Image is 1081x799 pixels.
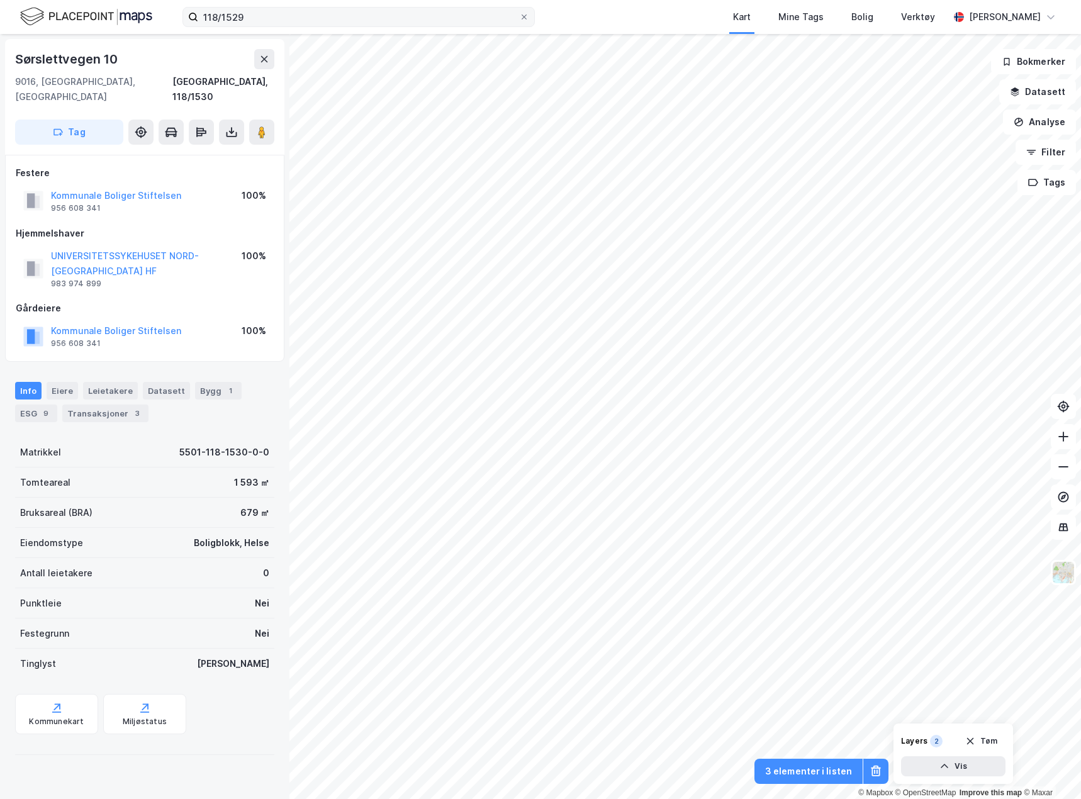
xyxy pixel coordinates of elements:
div: Bygg [195,382,242,399]
div: Sørslettvegen 10 [15,49,120,69]
div: 100% [242,249,266,264]
div: Transaksjoner [62,405,148,422]
a: OpenStreetMap [895,788,956,797]
a: Improve this map [960,788,1022,797]
div: [PERSON_NAME] [197,656,269,671]
div: Hjemmelshaver [16,226,274,241]
div: Datasett [143,382,190,399]
button: Tags [1017,170,1076,195]
div: [PERSON_NAME] [969,9,1041,25]
a: Mapbox [858,788,893,797]
div: Mine Tags [778,9,824,25]
div: [GEOGRAPHIC_DATA], 118/1530 [172,74,274,104]
button: Bokmerker [991,49,1076,74]
div: Punktleie [20,596,62,611]
div: 9 [40,407,52,420]
div: Kart [733,9,751,25]
div: Tinglyst [20,656,56,671]
iframe: Chat Widget [1018,739,1081,799]
div: Tomteareal [20,475,70,490]
div: Nei [255,626,269,641]
div: Miljøstatus [123,717,167,727]
div: 679 ㎡ [240,505,269,520]
div: 9016, [GEOGRAPHIC_DATA], [GEOGRAPHIC_DATA] [15,74,172,104]
button: Tøm [957,731,1005,751]
div: Verktøy [901,9,935,25]
div: ESG [15,405,57,422]
div: Festere [16,165,274,181]
div: Eiere [47,382,78,399]
button: Analyse [1003,109,1076,135]
div: 1 [224,384,237,397]
div: Bruksareal (BRA) [20,505,92,520]
div: Eiendomstype [20,535,83,550]
div: Antall leietakere [20,566,92,581]
div: 956 608 341 [51,203,101,213]
div: 5501-118-1530-0-0 [179,445,269,460]
div: 2 [930,735,943,747]
div: Leietakere [83,382,138,399]
div: Festegrunn [20,626,69,641]
button: Vis [901,756,1005,776]
button: Datasett [999,79,1076,104]
div: 0 [263,566,269,581]
div: 3 [131,407,143,420]
div: Nei [255,596,269,611]
div: Kontrollprogram for chat [1018,739,1081,799]
button: Tag [15,120,123,145]
img: Z [1051,561,1075,584]
button: Filter [1016,140,1076,165]
div: Matrikkel [20,445,61,460]
div: 100% [242,188,266,203]
input: Søk på adresse, matrikkel, gårdeiere, leietakere eller personer [198,8,519,26]
div: Boligblokk, Helse [194,535,269,550]
div: 1 593 ㎡ [234,475,269,490]
img: logo.f888ab2527a4732fd821a326f86c7f29.svg [20,6,152,28]
div: Kommunekart [29,717,84,727]
div: 100% [242,323,266,338]
div: 983 974 899 [51,279,101,289]
div: 956 608 341 [51,338,101,349]
div: Gårdeiere [16,301,274,316]
div: Info [15,382,42,399]
div: Bolig [851,9,873,25]
button: 3 elementer i listen [754,759,863,784]
div: Layers [901,736,927,746]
